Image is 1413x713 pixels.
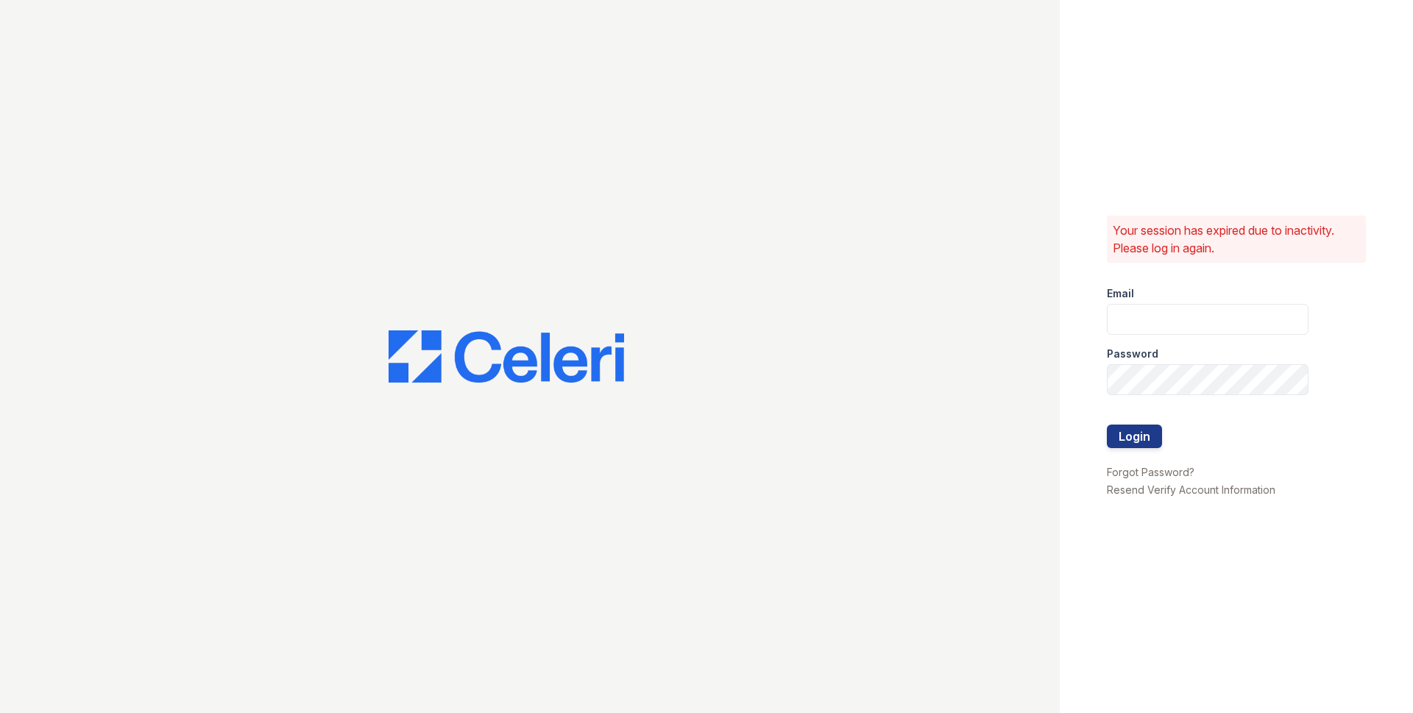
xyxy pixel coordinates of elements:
label: Email [1107,286,1134,301]
button: Login [1107,425,1162,448]
img: CE_Logo_Blue-a8612792a0a2168367f1c8372b55b34899dd931a85d93a1a3d3e32e68fde9ad4.png [389,330,624,383]
a: Resend Verify Account Information [1107,483,1275,496]
a: Forgot Password? [1107,466,1194,478]
p: Your session has expired due to inactivity. Please log in again. [1113,221,1360,257]
label: Password [1107,347,1158,361]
